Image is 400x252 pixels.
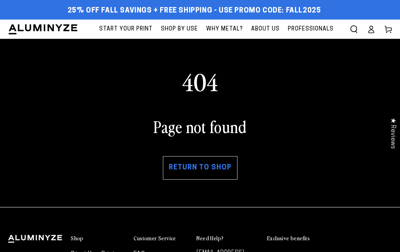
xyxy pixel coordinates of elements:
[71,235,126,242] summary: Shop
[134,235,176,242] h2: Customer Service
[68,7,321,15] span: 25% off FALL Savings + Free Shipping - Use Promo Code: FALL2025
[99,24,153,34] span: Start Your Print
[284,20,337,39] a: Professionals
[267,235,310,242] h2: Exclusive benefits
[71,235,84,242] h2: Shop
[206,24,243,34] span: Why Metal?
[267,235,392,242] summary: Exclusive benefits
[202,20,247,39] a: Why Metal?
[196,235,252,242] summary: Need Help?
[251,24,280,34] span: About Us
[134,235,189,242] summary: Customer Service
[163,156,237,180] a: Return to shop
[157,20,202,39] a: Shop By Use
[385,112,400,155] div: Click to open Judge.me floating reviews tab
[161,24,198,34] span: Shop By Use
[8,66,392,97] div: 404
[288,24,334,34] span: Professionals
[8,116,392,137] h1: Page not found
[345,21,362,38] summary: Search our site
[196,235,223,242] h2: Need Help?
[247,20,284,39] a: About Us
[95,20,157,39] a: Start Your Print
[8,23,78,35] img: Aluminyze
